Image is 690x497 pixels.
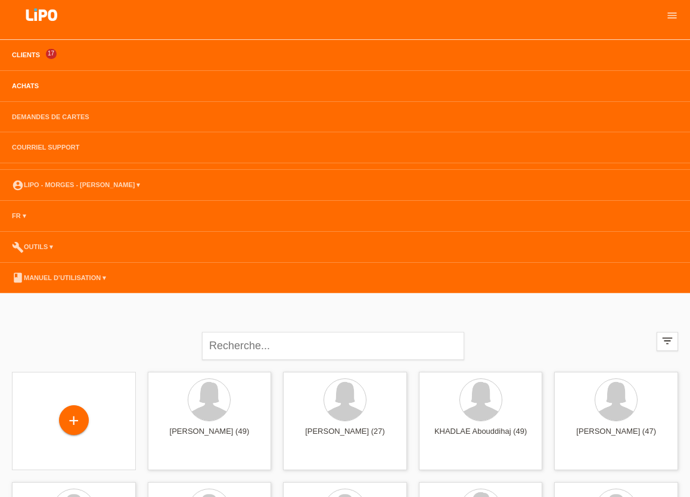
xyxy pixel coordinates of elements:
a: account_circleLIPO - Morges - [PERSON_NAME] ▾ [6,181,146,188]
a: Achats [6,82,45,89]
a: menu [660,11,684,18]
a: LIPO pay [12,24,72,33]
div: KHADLAE Abouddihaj (49) [428,427,533,446]
div: [PERSON_NAME] (47) [564,427,669,446]
a: Clients [6,51,46,58]
div: [PERSON_NAME] (49) [157,427,262,446]
input: Recherche... [202,332,464,360]
a: Demandes de cartes [6,113,95,120]
i: build [12,241,24,253]
div: Enregistrer le client [60,411,88,431]
span: 17 [46,49,57,59]
a: buildOutils ▾ [6,243,59,250]
i: book [12,272,24,284]
div: [PERSON_NAME] (27) [293,427,397,446]
a: Courriel Support [6,144,85,151]
i: account_circle [12,179,24,191]
i: filter_list [661,334,674,347]
i: menu [666,10,678,21]
a: bookManuel d’utilisation ▾ [6,274,112,281]
a: FR ▾ [6,212,32,219]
